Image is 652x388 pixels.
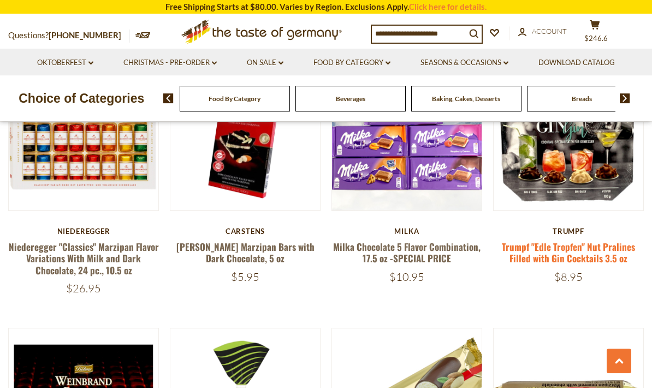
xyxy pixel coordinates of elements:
[578,20,611,47] button: $246.6
[538,57,615,69] a: Download Catalog
[8,28,129,43] p: Questions?
[231,270,259,284] span: $5.95
[170,227,321,236] div: Carstens
[247,57,283,69] a: On Sale
[170,61,320,210] img: Carstens Luebecker Marzipan Bars with Dark Chocolate, 5 oz
[420,57,508,69] a: Seasons & Occasions
[9,61,158,210] img: Niederegger "Classics" Marzipan Flavor Variations With Milk and Dark Chocolate, 24 pc., 10.5 oz
[123,57,217,69] a: Christmas - PRE-ORDER
[9,240,159,277] a: Niederegger "Classics" Marzipan Flavor Variations With Milk and Dark Chocolate, 24 pc., 10.5 oz
[518,26,567,38] a: Account
[331,227,482,236] div: Milka
[584,34,608,43] span: $246.6
[163,93,174,103] img: previous arrow
[620,93,630,103] img: next arrow
[494,61,643,210] img: Trumpf "Edle Tropfen" Nut Pralines Filled with Gin Cocktails 3.5 oz
[332,61,482,210] img: Milka Chocolate 5 Flavor Combination, 17.5 oz -SPECIAL PRICE
[49,30,121,40] a: [PHONE_NUMBER]
[37,57,93,69] a: Oktoberfest
[502,240,635,265] a: Trumpf "Edle Tropfen" Nut Pralines Filled with Gin Cocktails 3.5 oz
[389,270,424,284] span: $10.95
[176,240,315,265] a: [PERSON_NAME] Marzipan Bars with Dark Chocolate, 5 oz
[66,281,101,295] span: $26.95
[333,240,481,265] a: Milka Chocolate 5 Flavor Combination, 17.5 oz -SPECIAL PRICE
[493,227,644,236] div: Trumpf
[313,57,390,69] a: Food By Category
[532,27,567,36] span: Account
[209,95,260,103] a: Food By Category
[554,270,583,284] span: $8.95
[432,95,500,103] a: Baking, Cakes, Desserts
[8,227,159,236] div: Niederegger
[572,95,592,103] a: Breads
[336,95,365,103] a: Beverages
[409,2,487,11] a: Click here for details.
